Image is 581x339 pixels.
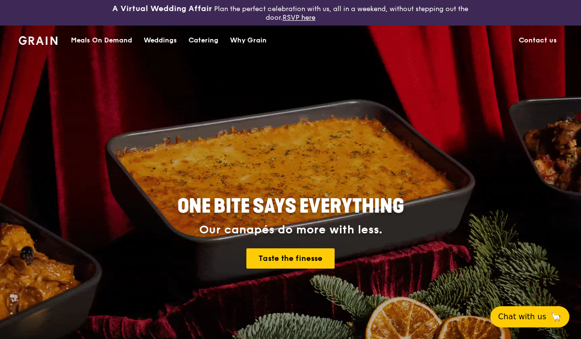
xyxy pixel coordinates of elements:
[246,248,335,269] a: Taste the finesse
[498,311,546,323] span: Chat with us
[550,311,562,323] span: 🦙
[19,36,58,45] img: Grain
[490,306,569,327] button: Chat with us🦙
[97,4,484,22] div: Plan the perfect celebration with us, all in a weekend, without stepping out the door.
[513,26,563,55] a: Contact us
[144,26,177,55] div: Weddings
[112,4,212,14] h3: A Virtual Wedding Affair
[19,25,58,54] a: GrainGrain
[230,26,267,55] div: Why Grain
[224,26,272,55] a: Why Grain
[283,14,315,22] a: RSVP here
[138,26,183,55] a: Weddings
[177,195,404,218] span: ONE BITE SAYS EVERYTHING
[71,26,132,55] div: Meals On Demand
[189,26,218,55] div: Catering
[117,223,464,237] div: Our canapés do more with less.
[183,26,224,55] a: Catering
